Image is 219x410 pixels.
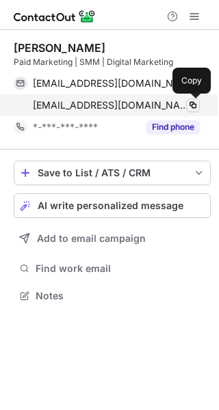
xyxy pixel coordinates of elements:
img: ContactOut v5.3.10 [14,8,96,25]
span: Find work email [36,262,205,275]
button: Notes [14,286,211,305]
span: AI write personalized message [38,200,183,211]
div: [PERSON_NAME] [14,41,105,55]
span: [EMAIL_ADDRESS][DOMAIN_NAME] [33,77,190,90]
div: Save to List / ATS / CRM [38,167,187,178]
button: save-profile-one-click [14,161,211,185]
span: Notes [36,290,205,302]
button: AI write personalized message [14,193,211,218]
div: Paid Marketing | SMM | Digital Marketing [14,56,211,68]
button: Find work email [14,259,211,278]
button: Add to email campaign [14,226,211,251]
span: [EMAIL_ADDRESS][DOMAIN_NAME] [33,99,190,111]
button: Reveal Button [146,120,200,134]
span: Add to email campaign [37,233,146,244]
